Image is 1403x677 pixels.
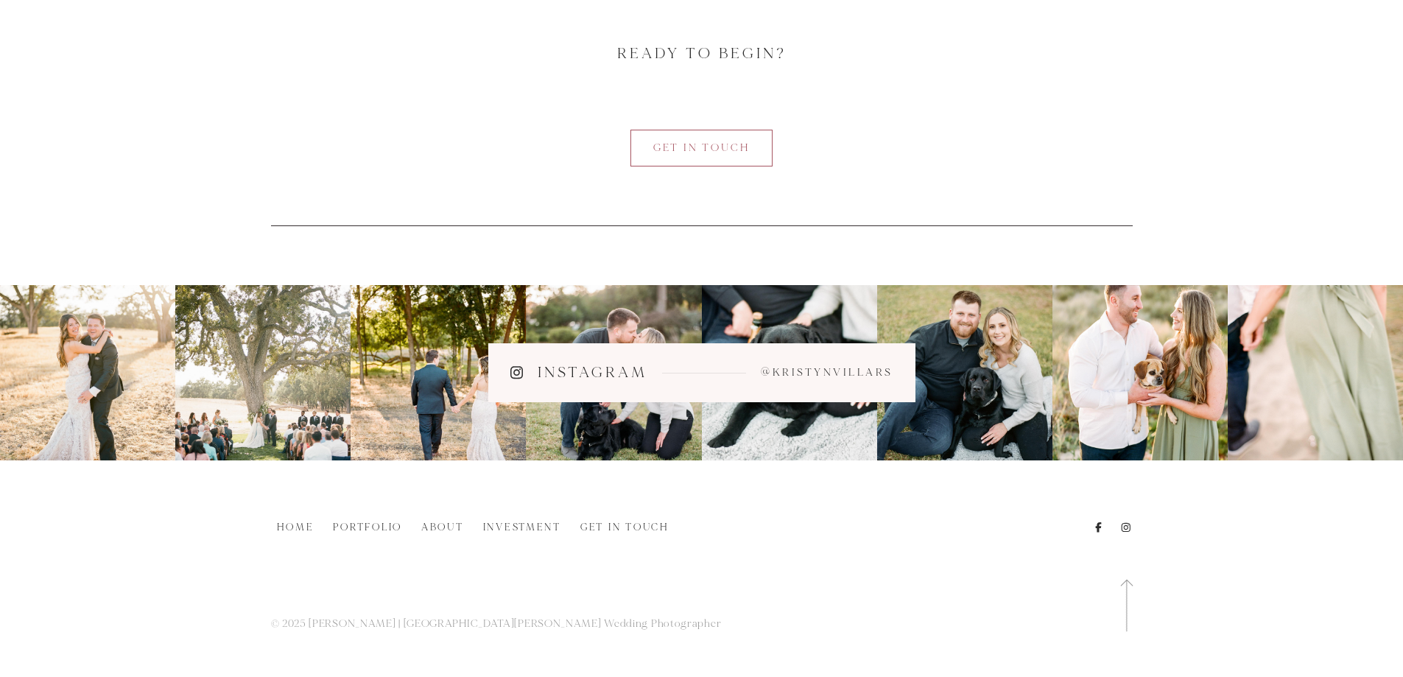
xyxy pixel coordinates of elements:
[488,343,915,402] a: Instagram @kristynvillars
[271,615,722,633] p: © 2025 [PERSON_NAME] | [GEOGRAPHIC_DATA][PERSON_NAME] Wedding Photographer
[327,519,408,536] a: Portfolio
[653,141,750,154] span: Get in Touch
[1228,285,1403,460] img: 332834394_896458014902275_313845935312603832_n.jpg
[415,519,470,536] a: About
[418,43,985,65] h3: Ready to Begin?
[526,285,701,460] img: 342240555_897432984819126_5366911939017324242_n.jpg
[574,519,675,536] a: Get in Touch
[271,519,320,536] a: Home
[1052,285,1228,460] img: 333131728_220078063723166_114738581481471425_n.jpg
[877,285,1052,460] img: 342333230_1657415458040540_3276179883616016526_n.jpg
[538,362,647,384] h3: Instagram
[702,285,877,460] img: 342349903_1296663827603443_3338682501000734388_n.jpg
[351,285,526,460] img: 350440915_174651795566064_4477652660870623627_n.jpg
[175,285,351,460] img: 350133255_680085640595232_3585505500946262694_n.jpg
[630,130,773,166] a: Get in Touch
[761,365,893,380] span: @kristynvillars
[477,519,567,536] a: Investment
